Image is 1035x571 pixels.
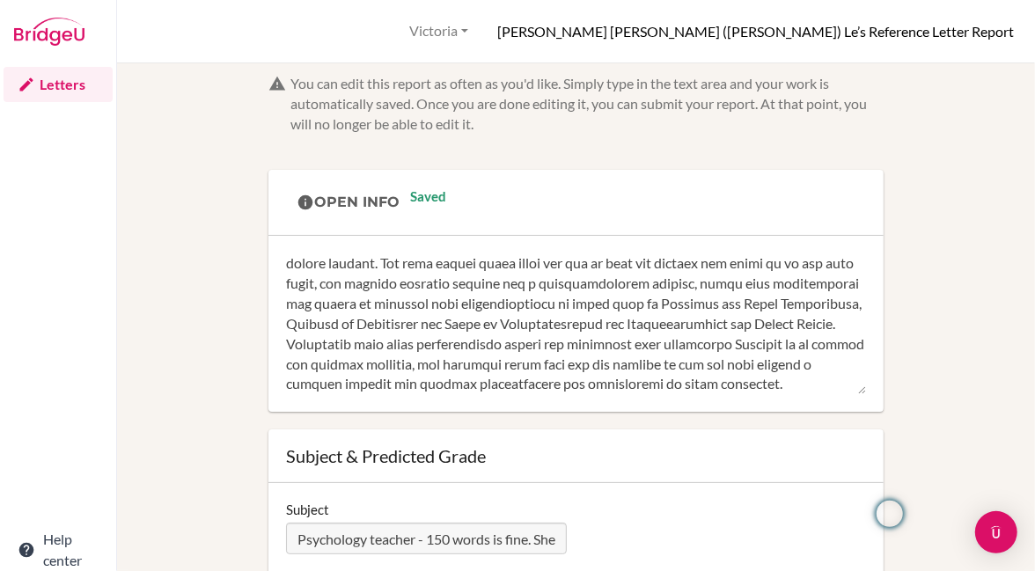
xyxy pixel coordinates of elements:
[497,22,1014,41] h6: [PERSON_NAME] [PERSON_NAME] ([PERSON_NAME]) Le’s Reference Letter Report
[297,193,400,213] div: Open info
[410,187,446,205] div: Saved
[290,74,884,135] div: You can edit this report as often as you'd like. Simply type in the text area and your work is au...
[975,511,1017,553] div: Open Intercom Messenger
[286,187,410,218] a: Open info
[4,67,113,102] a: Letters
[286,501,329,518] label: Subject
[286,447,866,465] div: Subject & Predicted Grade
[4,532,113,567] a: Help center
[401,15,476,48] button: Victoria
[14,18,84,46] img: Bridge-U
